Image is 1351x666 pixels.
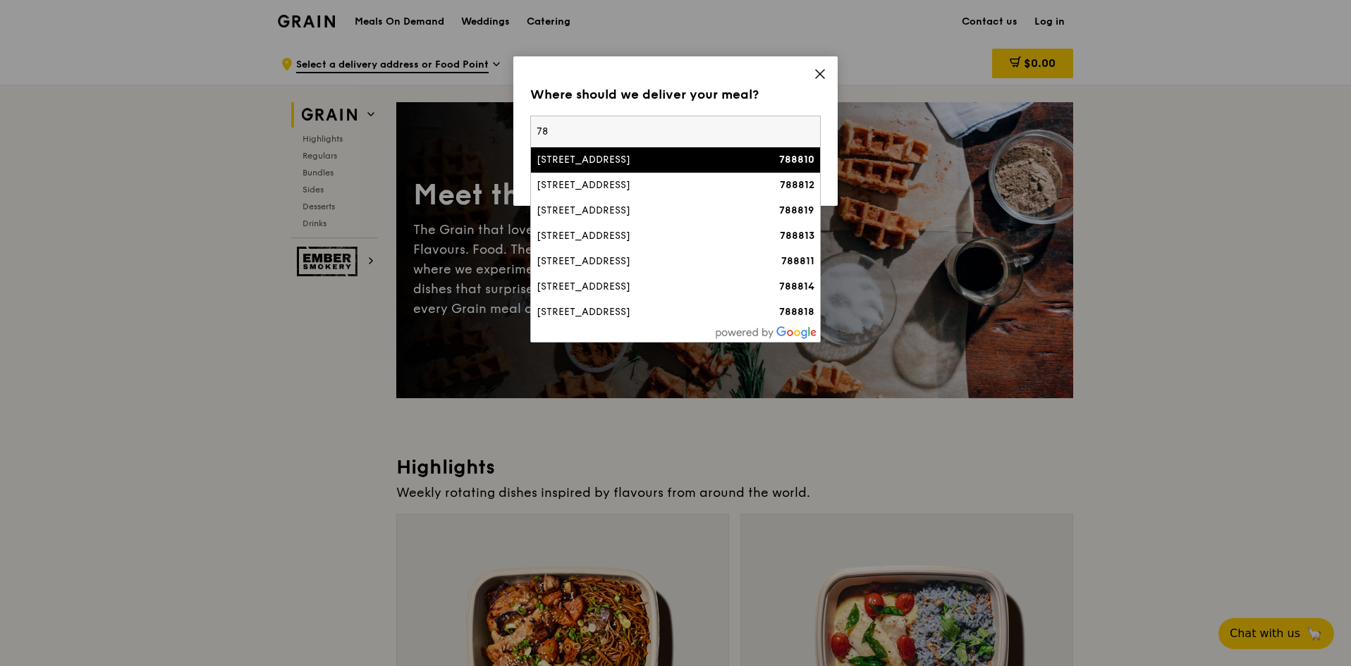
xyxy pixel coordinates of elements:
strong: 788810 [779,154,814,166]
div: [STREET_ADDRESS] [537,178,745,192]
div: [STREET_ADDRESS] [537,254,745,269]
div: [STREET_ADDRESS] [537,229,745,243]
div: Where should we deliver your meal? [530,85,821,104]
strong: 788814 [779,280,814,292]
strong: 788811 [781,255,814,267]
strong: 788813 [780,230,814,242]
div: [STREET_ADDRESS] [537,280,745,294]
strong: 788819 [779,204,814,216]
img: powered-by-google.60e8a832.png [716,326,817,339]
strong: 788818 [779,306,814,318]
div: [STREET_ADDRESS] [537,153,745,167]
div: [STREET_ADDRESS] [537,305,745,319]
strong: 788812 [780,179,814,191]
div: [STREET_ADDRESS] [537,204,745,218]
